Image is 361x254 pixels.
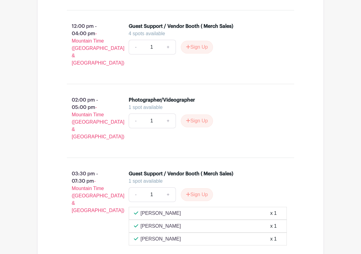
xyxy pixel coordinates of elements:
a: + [161,187,176,202]
div: Guest Support / Vendor Booth ( Merch Sales) [129,23,233,30]
a: - [129,187,143,202]
p: 12:00 pm - 04:00 pm [57,20,119,69]
div: x 1 [270,235,277,243]
div: 1 spot available [129,177,282,185]
span: - Mountain Time ([GEOGRAPHIC_DATA] & [GEOGRAPHIC_DATA]) [72,178,124,213]
p: 03:30 pm - 07:30 pm [57,168,119,217]
p: [PERSON_NAME] [141,235,181,243]
div: Photographer/Videographer [129,96,195,104]
button: Sign Up [181,114,213,127]
div: 4 spots available [129,30,282,37]
a: + [161,114,176,128]
div: 1 spot available [129,104,282,111]
a: - [129,40,143,54]
div: x 1 [270,222,277,230]
p: [PERSON_NAME] [141,210,181,217]
div: x 1 [270,210,277,217]
p: 02:00 pm - 05:00 pm [57,94,119,143]
a: - [129,114,143,128]
div: Guest Support / Vendor Booth ( Merch Sales) [129,170,233,177]
p: [PERSON_NAME] [141,222,181,230]
button: Sign Up [181,188,213,201]
a: + [161,40,176,54]
span: - Mountain Time ([GEOGRAPHIC_DATA] & [GEOGRAPHIC_DATA]) [72,31,124,65]
span: - Mountain Time ([GEOGRAPHIC_DATA] & [GEOGRAPHIC_DATA]) [72,105,124,139]
button: Sign Up [181,41,213,54]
